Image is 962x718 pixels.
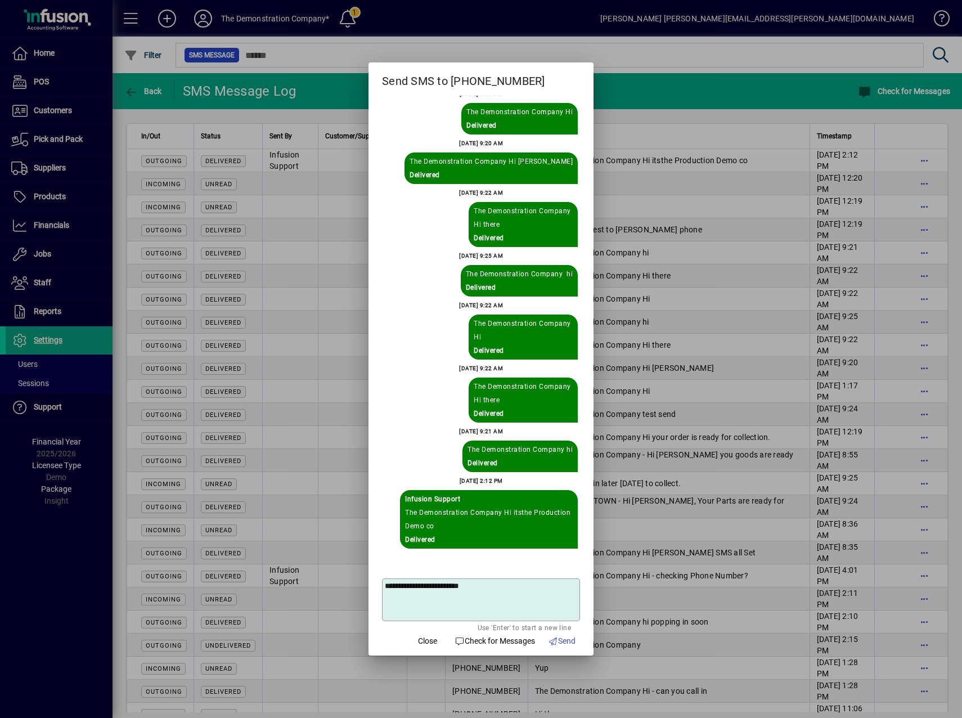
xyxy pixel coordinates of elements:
[405,533,573,546] div: Delivered
[418,635,437,647] span: Close
[410,155,573,168] div: The Demonstration Company Hi [PERSON_NAME]
[460,474,503,488] div: [DATE] 2:12 PM
[459,425,503,438] div: [DATE] 9:21 AM
[459,137,503,150] div: [DATE] 9:20 AM
[474,231,573,245] div: Delivered
[544,631,581,651] button: Send
[459,186,503,200] div: [DATE] 9:22 AM
[466,267,573,281] div: The Demonstration Company hi
[368,62,594,95] h2: Send SMS to [PHONE_NUMBER]
[459,249,503,263] div: [DATE] 9:25 AM
[410,631,446,651] button: Close
[474,204,573,231] div: The Demonstration Company Hi there
[405,506,573,533] div: The Demonstration Company Hi itsthe Production Demo co
[466,119,573,132] div: Delivered
[466,281,573,294] div: Delivered
[467,443,573,456] div: The Demonstration Company hi
[474,344,573,357] div: Delivered
[474,317,573,344] div: The Demonstration Company Hi
[459,299,503,312] div: [DATE] 9:22 AM
[459,362,503,375] div: [DATE] 9:22 AM
[474,380,573,407] div: The Demonstration Company Hi there
[474,407,573,420] div: Delivered
[455,635,535,647] span: Check for Messages
[466,105,573,119] div: The Demonstration Company Hi
[467,456,573,470] div: Delivered
[405,492,573,506] div: Sent By
[410,168,573,182] div: Delivered
[549,635,576,647] span: Send
[478,621,571,634] mat-hint: Use 'Enter' to start a new line
[450,631,540,651] button: Check for Messages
